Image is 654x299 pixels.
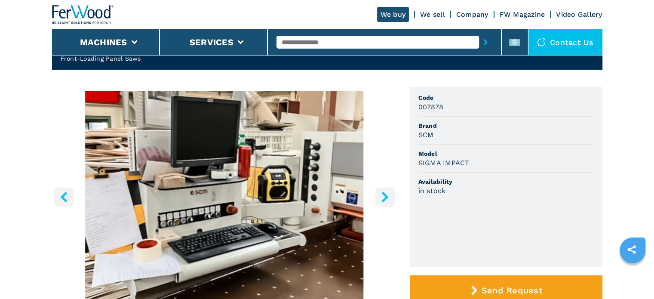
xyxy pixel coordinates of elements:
[528,29,602,55] div: Contact us
[190,37,233,47] button: Services
[456,10,488,18] a: Company
[556,10,602,18] a: Video Gallery
[418,177,594,186] span: Availability
[418,93,594,102] span: Code
[418,186,446,196] h3: in stock
[52,5,114,24] img: Ferwood
[420,10,445,18] a: We sell
[418,130,434,140] h3: SCM
[479,32,492,52] button: submit-button
[375,187,395,207] button: right-button
[482,285,542,296] span: Send Request
[621,239,642,260] a: sharethis
[61,54,181,63] h2: Front-Loading Panel Saws
[377,7,409,22] a: We buy
[54,187,74,207] button: left-button
[500,10,545,18] a: FW Magazine
[80,37,127,47] button: Machines
[418,158,470,168] h3: SIGMA IMPACT
[617,260,648,293] iframe: Chat
[418,121,594,130] span: Brand
[418,149,594,158] span: Model
[537,38,546,46] img: Contact us
[418,102,444,112] h3: 007878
